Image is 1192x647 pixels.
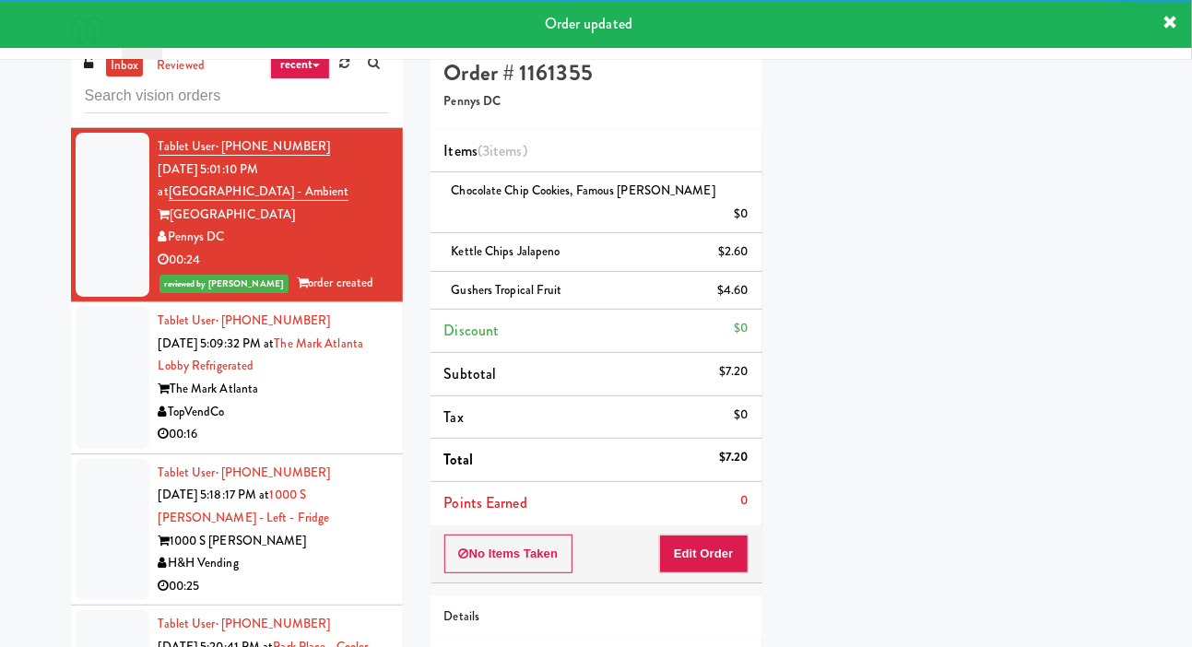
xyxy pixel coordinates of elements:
div: TopVendCo [159,401,389,424]
span: reviewed by [PERSON_NAME] [159,275,289,293]
h4: Order # 1161355 [444,61,749,85]
span: Kettle Chips Jalapeno [452,242,561,260]
a: reviewed [152,54,209,77]
span: (3 ) [478,140,527,161]
div: 00:24 [159,249,389,272]
a: Tablet User· [PHONE_NUMBER] [159,615,331,632]
div: 0 [740,489,748,512]
div: [GEOGRAPHIC_DATA] [159,204,389,227]
a: Tablet User· [PHONE_NUMBER] [159,137,331,156]
div: 00:25 [159,575,389,598]
li: Tablet User· [PHONE_NUMBER][DATE] 5:18:17 PM at1000 S [PERSON_NAME] - Left - Fridge1000 S [PERSON... [71,454,403,606]
span: · [PHONE_NUMBER] [216,615,331,632]
div: 00:16 [159,423,389,446]
div: $0 [734,317,748,340]
div: H&H Vending [159,552,389,575]
span: [DATE] 5:09:32 PM at [159,335,275,352]
span: Total [444,449,474,470]
span: [DATE] 5:18:17 PM at [159,486,270,503]
span: Discount [444,320,500,341]
a: Tablet User· [PHONE_NUMBER] [159,312,331,329]
a: inbox [106,54,144,77]
span: Subtotal [444,363,497,384]
span: Items [444,140,527,161]
div: $0 [734,203,748,226]
span: Order updated [545,13,632,34]
span: Points Earned [444,492,527,513]
div: Details [444,606,749,629]
span: · [PHONE_NUMBER] [216,312,331,329]
button: Edit Order [659,535,749,573]
div: $7.20 [719,446,749,469]
div: $2.60 [718,241,749,264]
span: order created [297,274,373,291]
a: [GEOGRAPHIC_DATA] - Ambient [169,182,349,201]
span: · [PHONE_NUMBER] [216,137,331,155]
span: Gushers Tropical Fruit [452,281,562,299]
span: [DATE] 5:01:10 PM at [159,160,259,201]
div: 1000 S [PERSON_NAME] [159,530,389,553]
div: Pennys DC [159,226,389,249]
li: Tablet User· [PHONE_NUMBER][DATE] 5:09:32 PM atThe Mark Atlanta Lobby RefrigeratedThe Mark Atlant... [71,302,403,454]
span: Tax [444,406,464,428]
li: Tablet User· [PHONE_NUMBER][DATE] 5:01:10 PM at[GEOGRAPHIC_DATA] - Ambient[GEOGRAPHIC_DATA]Pennys... [71,128,403,302]
span: Chocolate Chip Cookies, Famous [PERSON_NAME] [452,182,715,199]
span: · [PHONE_NUMBER] [216,464,331,481]
div: $4.60 [717,279,749,302]
div: The Mark Atlanta [159,378,389,401]
ng-pluralize: items [490,140,523,161]
div: $7.20 [719,360,749,383]
a: Tablet User· [PHONE_NUMBER] [159,464,331,481]
button: No Items Taken [444,535,573,573]
input: Search vision orders [85,79,389,113]
div: $0 [734,404,748,427]
a: recent [270,50,331,79]
h5: Pennys DC [444,95,749,109]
